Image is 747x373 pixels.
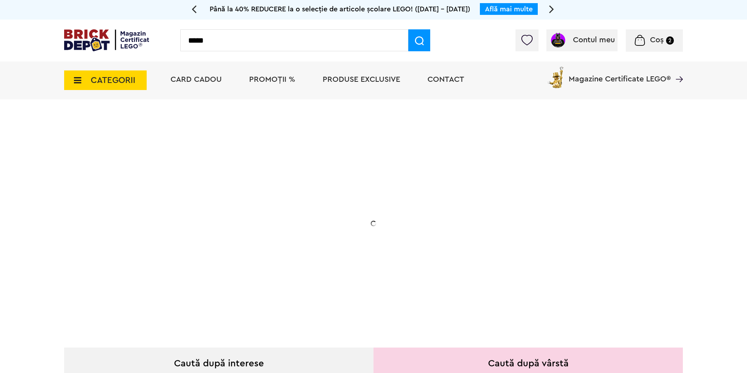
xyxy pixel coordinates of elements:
[549,36,615,44] a: Contul meu
[120,213,276,246] h2: La două seturi LEGO de adulți achiziționate din selecție! În perioada 12 - [DATE]!
[573,36,615,44] span: Contul meu
[666,36,674,45] small: 2
[650,36,664,44] span: Coș
[671,65,683,73] a: Magazine Certificate LEGO®
[120,264,276,274] div: Explorează
[323,76,400,83] a: Produse exclusive
[210,5,470,13] span: Până la 40% REDUCERE la o selecție de articole școlare LEGO! ([DATE] - [DATE])
[427,76,464,83] a: Contact
[569,65,671,83] span: Magazine Certificate LEGO®
[249,76,295,83] a: PROMOȚII %
[171,76,222,83] a: Card Cadou
[91,76,135,85] span: CATEGORII
[485,5,533,13] a: Află mai multe
[120,177,276,205] h1: 20% Reducere!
